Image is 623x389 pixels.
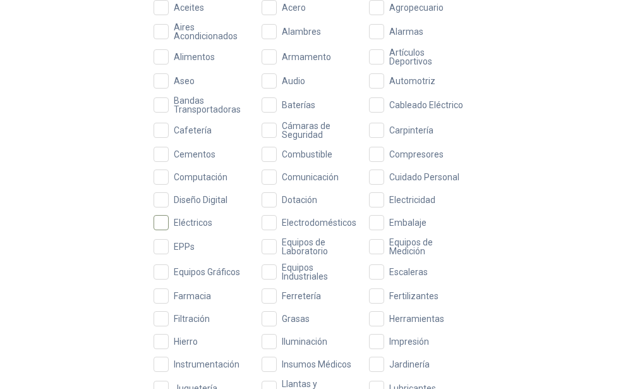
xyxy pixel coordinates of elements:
span: Cámaras de Seguridad [277,121,362,139]
span: Equipos de Laboratorio [277,238,362,256]
span: Automotriz [384,77,440,85]
span: Escaleras [384,268,433,276]
span: Aceites [169,3,209,12]
span: Compresores [384,150,449,159]
span: Cafetería [169,126,217,135]
span: Cableado Eléctrico [384,101,468,109]
span: Electricidad [384,195,440,204]
span: Ferretería [277,292,326,300]
span: Alambres [277,27,326,36]
span: Agropecuario [384,3,449,12]
span: Filtración [169,314,215,323]
span: Aires Acondicionados [169,23,254,40]
span: Fertilizantes [384,292,444,300]
span: Instrumentación [169,360,245,369]
span: Insumos Médicos [277,360,356,369]
span: Bandas Transportadoras [169,96,254,114]
span: Cementos [169,150,221,159]
span: EPPs [169,242,200,251]
span: Iluminación [277,337,332,346]
span: Aseo [169,77,200,85]
span: Herramientas [384,314,449,323]
span: Artículos Deportivos [384,48,469,66]
span: Dotación [277,195,322,204]
span: Comunicación [277,173,344,182]
span: Baterías [277,101,320,109]
span: Alimentos [169,52,220,61]
span: Carpintería [384,126,439,135]
span: Electrodomésticos [277,218,361,227]
span: Equipos Gráficos [169,268,245,276]
span: Equipos Industriales [277,263,362,281]
span: Farmacia [169,292,216,300]
span: Equipos de Medición [384,238,469,256]
span: Computación [169,173,233,182]
span: Cuidado Personal [384,173,464,182]
span: Combustible [277,150,337,159]
span: Armamento [277,52,336,61]
span: Jardinería [384,360,435,369]
span: Alarmas [384,27,428,36]
span: Diseño Digital [169,195,233,204]
span: Eléctricos [169,218,217,227]
span: Audio [277,77,310,85]
span: Acero [277,3,311,12]
span: Grasas [277,314,315,323]
span: Hierro [169,337,203,346]
span: Impresión [384,337,434,346]
span: Embalaje [384,218,432,227]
